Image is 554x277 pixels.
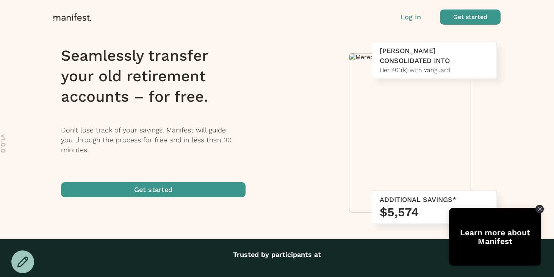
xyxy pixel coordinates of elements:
[380,205,489,220] h3: $5,574
[440,9,501,25] button: Get started
[61,182,246,197] button: Get started
[380,66,489,75] div: Her 401(k) with Vanguard
[61,46,255,107] h1: Seamlessly transfer your old retirement accounts – for free.
[449,228,541,246] div: Learn more about Manifest
[349,54,471,61] img: Meredith
[61,125,255,155] p: Don’t lose track of your savings. Manifest will guide you through the process for free and in les...
[449,208,541,266] div: Open Tolstoy
[449,208,541,266] div: Open Tolstoy widget
[380,195,489,205] div: ADDITIONAL SAVINGS*
[380,46,489,66] div: [PERSON_NAME] CONSOLIDATED INTO
[449,208,541,266] div: Tolstoy bubble widget
[401,12,421,22] button: Log in
[535,205,544,213] div: Close Tolstoy widget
